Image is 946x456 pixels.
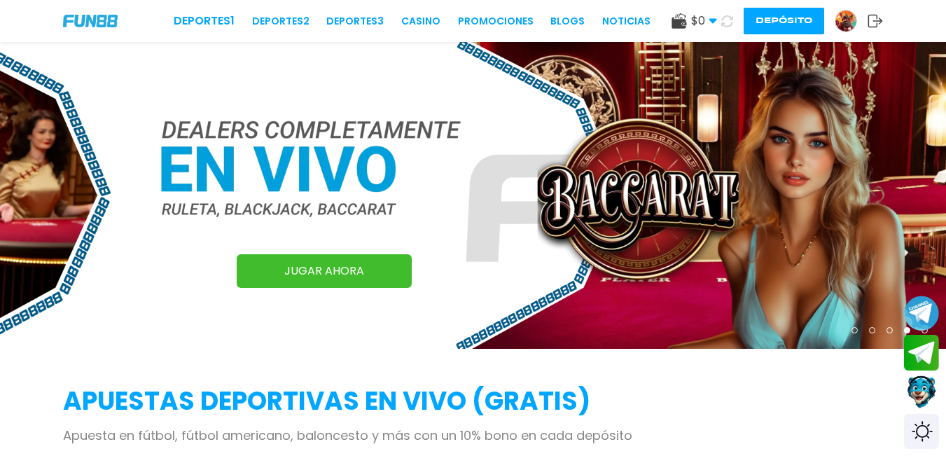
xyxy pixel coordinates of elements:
[237,254,412,288] a: JUGAR AHORA
[835,11,856,32] img: Avatar
[744,8,824,34] button: Depósito
[550,14,585,29] a: BLOGS
[252,14,309,29] a: Deportes2
[602,14,651,29] a: NOTICIAS
[63,426,883,445] p: Apuesta en fútbol, fútbol americano, baloncesto y más con un 10% bono en cada depósito
[904,414,939,449] div: Switch theme
[458,14,534,29] a: Promociones
[835,10,868,32] a: Avatar
[401,14,440,29] a: CASINO
[904,335,939,371] button: Join telegram
[326,14,384,29] a: Deportes3
[63,15,118,27] img: Company Logo
[904,374,939,410] button: Contact customer service
[904,295,939,331] button: Join telegram channel
[174,13,235,29] a: Deportes1
[691,13,717,29] span: $ 0
[63,382,883,420] h2: APUESTAS DEPORTIVAS EN VIVO (gratis)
